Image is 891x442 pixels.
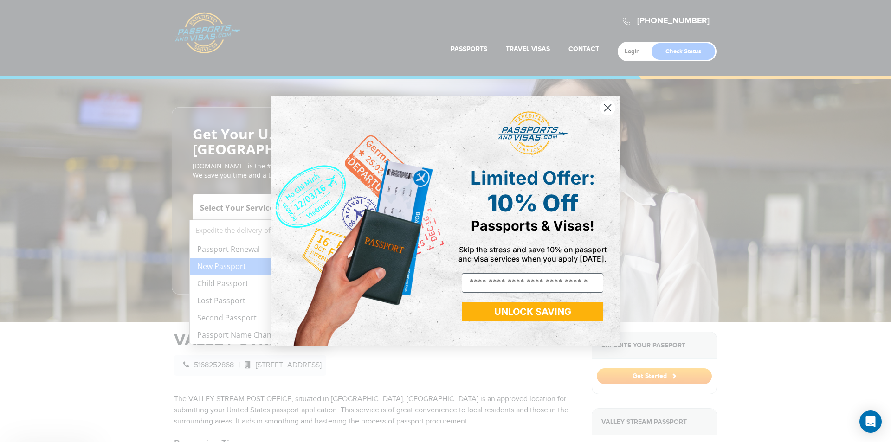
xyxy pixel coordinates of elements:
[458,245,607,263] span: Skip the stress and save 10% on passport and visa services when you apply [DATE].
[859,410,882,433] div: Open Intercom Messenger
[487,189,578,217] span: 10% Off
[498,111,568,155] img: passports and visas
[462,302,603,321] button: UNLOCK SAVING
[271,96,445,346] img: de9cda0d-0715-46ca-9a25-073762a91ba7.png
[471,167,595,189] span: Limited Offer:
[471,218,594,234] span: Passports & Visas!
[600,100,616,116] button: Close dialog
